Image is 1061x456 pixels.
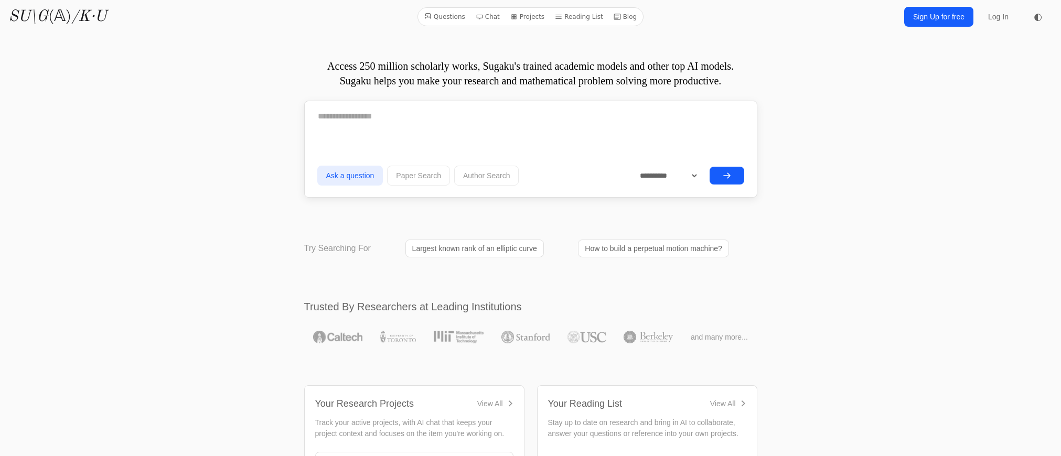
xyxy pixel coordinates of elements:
[477,398,503,409] div: View All
[506,10,549,24] a: Projects
[454,166,519,186] button: Author Search
[434,331,484,343] img: MIT
[1027,6,1048,27] button: ◐
[405,240,544,257] a: Largest known rank of an elliptic curve
[304,299,757,314] h2: Trusted By Researchers at Leading Institutions
[548,396,622,411] div: Your Reading List
[477,398,513,409] a: View All
[315,417,513,439] p: Track your active projects, with AI chat that keeps your project context and focuses on the item ...
[304,59,757,88] p: Access 250 million scholarly works, Sugaku's trained academic models and other top AI models. Sug...
[8,7,106,26] a: SU\G(𝔸)/K·U
[501,331,550,343] img: Stanford
[578,240,729,257] a: How to build a perpetual motion machine?
[710,398,746,409] a: View All
[71,9,106,25] i: /K·U
[315,396,414,411] div: Your Research Projects
[380,331,416,343] img: University of Toronto
[420,10,469,24] a: Questions
[609,10,641,24] a: Blog
[387,166,450,186] button: Paper Search
[551,10,607,24] a: Reading List
[313,331,362,343] img: Caltech
[548,417,746,439] p: Stay up to date on research and bring in AI to collaborate, answer your questions or reference in...
[8,9,48,25] i: SU\G
[471,10,504,24] a: Chat
[304,242,371,255] p: Try Searching For
[982,7,1015,26] a: Log In
[691,332,748,342] span: and many more...
[1034,12,1042,21] span: ◐
[624,331,673,343] img: UC Berkeley
[317,166,383,186] button: Ask a question
[710,398,736,409] div: View All
[567,331,606,343] img: USC
[904,7,973,27] a: Sign Up for free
